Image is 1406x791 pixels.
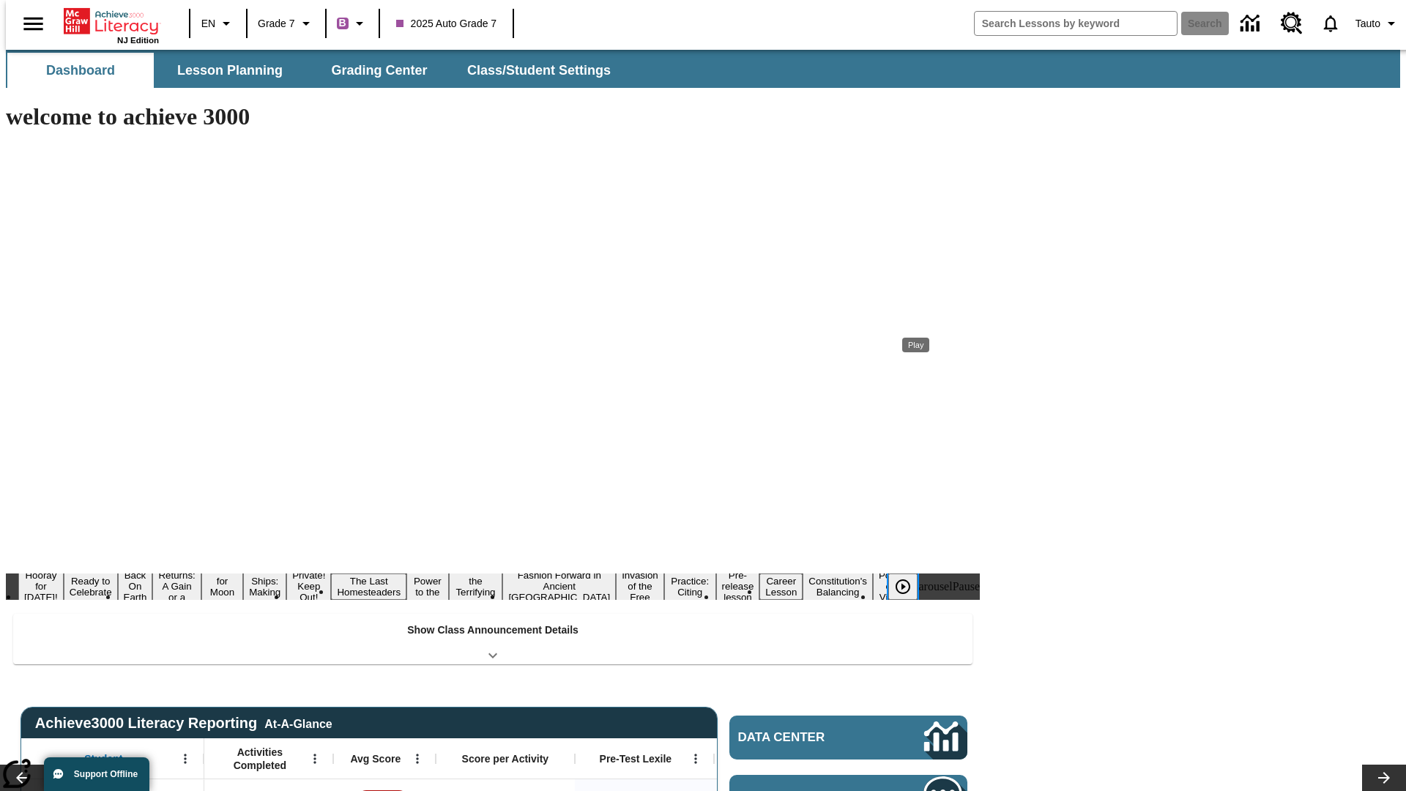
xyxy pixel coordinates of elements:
div: Home [64,5,159,45]
button: Open side menu [12,2,55,45]
span: Class/Student Settings [467,62,611,79]
button: Grade: Grade 7, Select a grade [252,10,321,37]
button: Slide 14 Pre-release lesson [716,568,760,605]
button: Slide 11 Fashion Forward in Ancient Rome [502,568,616,605]
button: Slide 1 Hooray for Constitution Day! [18,568,64,605]
span: Lesson Planning [177,62,283,79]
button: Slide 4 Free Returns: A Gain or a Drain? [152,557,201,616]
button: Slide 10 Attack of the Terrifying Tomatoes [449,562,503,611]
body: Maximum 600 characters Press Escape to exit toolbar Press Alt + F10 to reach toolbar [6,12,214,25]
span: Student [84,752,122,765]
span: EN [201,16,215,31]
button: Open Menu [406,748,428,770]
button: Slide 8 The Last Homesteaders [331,573,406,600]
button: Class/Student Settings [455,53,622,88]
button: Slide 6 Cruise Ships: Making Waves [243,562,286,611]
button: Play [888,573,918,600]
button: Lesson Planning [157,53,303,88]
button: Slide 16 The Constitution's Balancing Act [803,562,873,611]
a: Resource Center, Will open in new tab [1272,4,1312,43]
span: Avg Score [350,752,401,765]
p: Show Class Announcement Details [407,623,579,638]
span: Data Center [738,730,875,745]
button: Dashboard [7,53,154,88]
button: Profile/Settings [1350,10,1406,37]
button: Support Offline [44,757,149,791]
span: Score per Activity [462,752,549,765]
button: Open Menu [304,748,326,770]
button: Lesson carousel, Next [1362,765,1406,791]
button: Slide 9 Solar Power to the People [406,562,449,611]
a: Data Center [729,716,967,760]
span: Grading Center [331,62,427,79]
button: Language: EN, Select a language [195,10,242,37]
button: Slide 12 The Invasion of the Free CD [616,557,664,616]
span: Dashboard [46,62,115,79]
button: Slide 15 Career Lesson [759,573,803,600]
span: Grade 7 [258,16,295,31]
span: Tauto [1355,16,1380,31]
span: Pre-Test Lexile [600,752,672,765]
span: Activities Completed [212,746,308,772]
button: Slide 2 Get Ready to Celebrate Juneteenth! [64,562,118,611]
button: Slide 7 Private! Keep Out! [286,568,331,605]
div: heroCarouselPause [890,580,980,593]
button: Boost Class color is purple. Change class color [331,10,374,37]
span: 2025 Auto Grade 7 [396,16,497,31]
input: search field [975,12,1177,35]
button: Open Menu [174,748,196,770]
div: SubNavbar [6,53,624,88]
div: Play [902,338,929,352]
a: Notifications [1312,4,1350,42]
div: SubNavbar [6,50,1400,88]
span: B [339,14,346,32]
button: Slide 5 Time for Moon Rules? [201,562,243,611]
h1: welcome to achieve 3000 [6,103,980,130]
button: Slide 3 Back On Earth [118,568,153,605]
div: Show Class Announcement Details [13,614,972,664]
button: Open Menu [685,748,707,770]
span: Achieve3000 Literacy Reporting [35,715,332,732]
span: NJ Edition [117,36,159,45]
button: Slide 17 Point of View [873,568,907,605]
div: At-A-Glance [264,715,332,731]
button: Slide 13 Mixed Practice: Citing Evidence [664,562,716,611]
a: Data Center [1232,4,1272,44]
div: Play [888,573,932,600]
button: Grading Center [306,53,453,88]
span: Support Offline [74,769,138,779]
a: Home [64,7,159,36]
